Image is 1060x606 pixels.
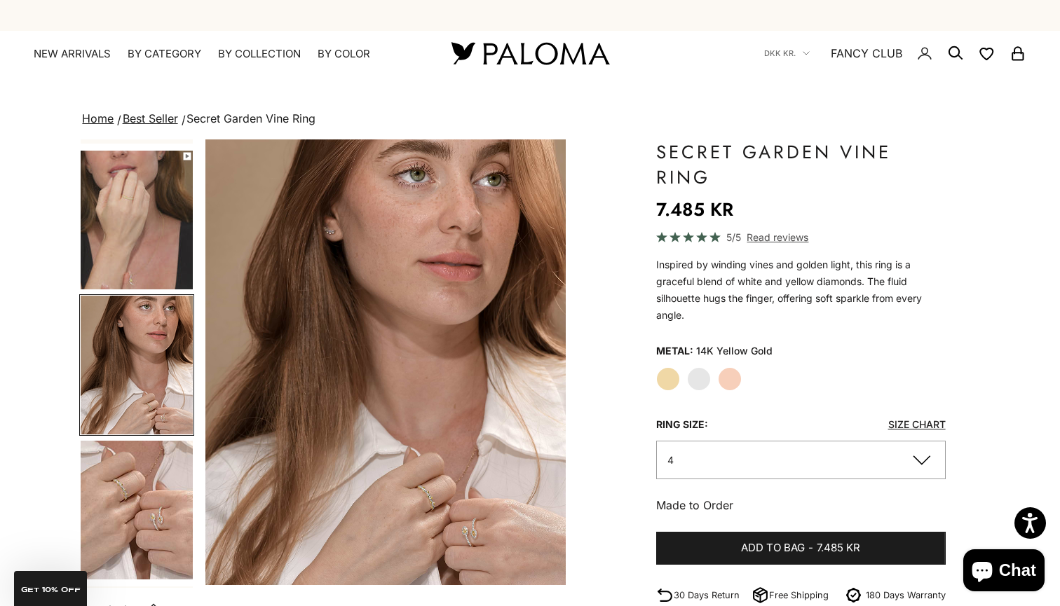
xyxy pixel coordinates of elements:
variant-option-value: 14K Yellow Gold [696,340,773,361]
nav: Secondary navigation [764,31,1026,76]
button: Add to bag-7.485 kr [656,532,946,565]
span: 5/5 [726,229,741,245]
legend: Metal: [656,340,693,361]
img: #YellowGold #WhiteGold #RoseGold [205,139,566,585]
nav: Primary navigation [34,47,418,61]
button: Go to item 5 [79,294,194,436]
p: 180 Days Warranty [866,588,946,602]
button: Go to item 6 [79,439,194,581]
span: GET 10% Off [21,586,81,593]
button: Go to item 4 [79,149,194,291]
summary: By Category [128,47,201,61]
img: #YellowGold #WhiteGold #RoseGold [81,441,193,579]
summary: By Color [318,47,370,61]
span: 4 [667,454,674,466]
inbox-online-store-chat: Shopify online store chat [959,549,1049,595]
a: Home [82,111,114,125]
a: 5/5 Read reviews [656,229,946,245]
p: Inspired by winding vines and golden light, this ring is a graceful blend of white and yellow dia... [656,256,946,324]
span: Read reviews [747,229,808,245]
img: #YellowGold #WhiteGold #RoseGold [81,296,193,434]
span: Add to bag [741,539,805,557]
legend: Ring size: [656,414,708,435]
button: 4 [656,441,946,479]
button: DKK kr. [764,47,810,60]
a: Best Seller [123,111,178,125]
div: GET 10% Off [14,571,87,606]
a: NEW ARRIVALS [34,47,111,61]
div: Item 5 of 13 [205,139,566,585]
a: Size Chart [888,418,946,430]
a: FANCY CLUB [831,44,902,62]
summary: By Collection [218,47,301,61]
span: DKK kr. [764,47,796,60]
span: 7.485 kr [817,539,860,557]
sale-price: 7.485 kr [656,195,733,223]
p: 30 Days Return [674,588,740,602]
span: Secret Garden Vine Ring [186,111,315,125]
img: #YellowGold #WhiteGold #RoseGold [81,151,193,289]
p: Free Shipping [769,588,829,602]
h1: Secret Garden Vine Ring [656,139,946,190]
p: Made to Order [656,496,946,514]
nav: breadcrumbs [79,109,980,129]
